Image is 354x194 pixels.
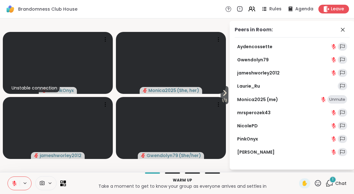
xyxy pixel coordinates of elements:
[237,57,269,63] a: Gwendolyn79
[177,87,199,94] span: ( She, her )
[295,6,313,12] span: Agenda
[221,86,228,104] button: 1/3
[335,180,347,186] span: Chat
[237,123,258,129] a: NicolePD
[70,183,295,189] p: Take a moment to get to know your group as everyone arrives and settles in
[147,152,178,159] span: Gwendolyn79
[327,95,347,104] div: Unmute
[18,6,77,12] span: Brandomness Club House
[141,153,145,158] span: audio-muted
[237,96,278,103] a: Monica2025 (me)
[237,149,275,155] a: [PERSON_NAME]
[221,97,228,104] span: 1 / 3
[179,152,201,159] span: ( She/her )
[9,84,60,92] div: Unstable connection
[269,6,282,12] span: Rules
[54,87,74,94] span: PinkOnyx
[235,26,273,33] div: Peers in Room:
[5,4,16,14] img: ShareWell Logomark
[237,110,271,116] a: mrsperozek43
[331,6,344,12] span: Leave
[70,177,295,183] p: Warm up
[143,88,147,93] span: audio-muted
[237,43,272,50] a: Aydencossette
[237,83,260,89] a: Laurie_Ru
[148,87,176,94] span: Monica2025
[237,70,280,76] a: jameshworley2012
[332,177,333,182] span: 1
[237,136,258,142] a: PinkOnyx
[40,152,82,159] span: jameshworley2012
[302,180,308,187] span: ✋
[34,153,38,158] span: audio-muted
